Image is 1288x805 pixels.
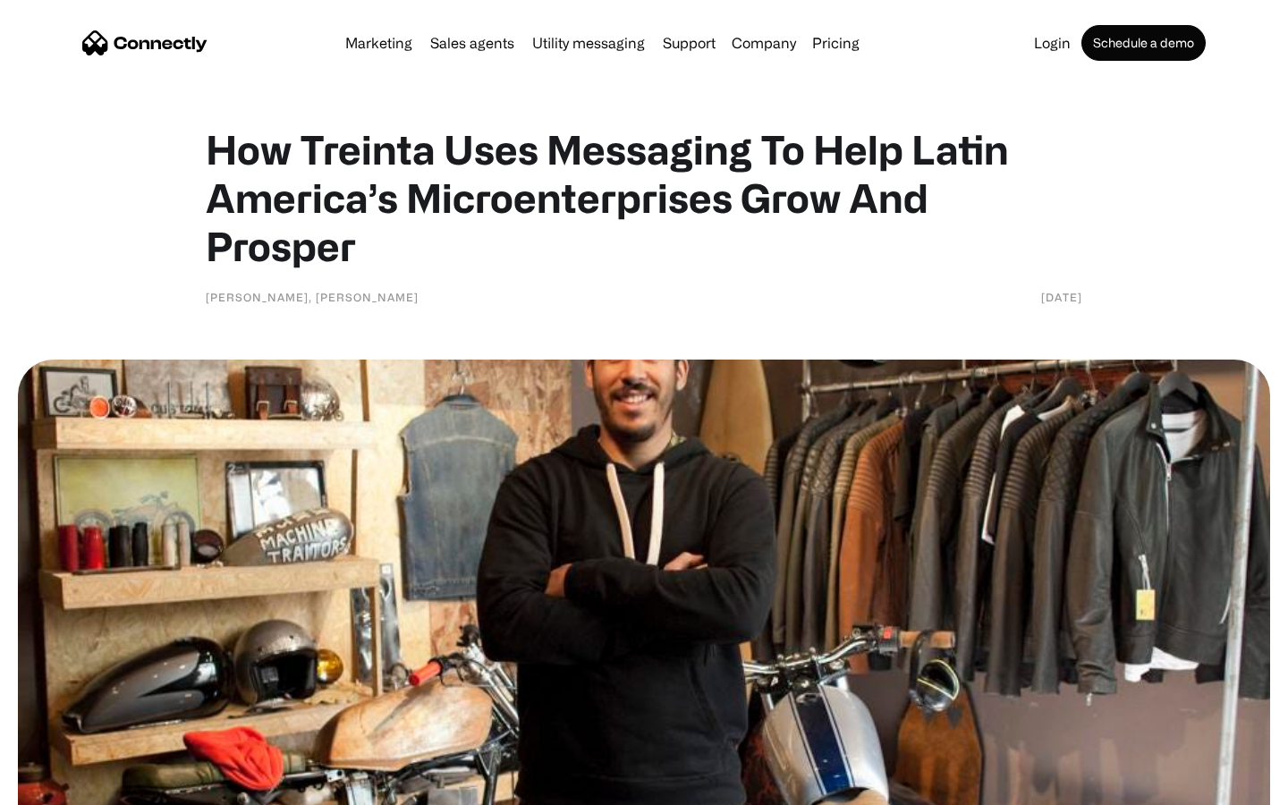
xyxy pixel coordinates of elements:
a: Sales agents [423,36,521,50]
a: Login [1027,36,1078,50]
a: Support [656,36,723,50]
div: [DATE] [1041,288,1082,306]
aside: Language selected: English [18,774,107,799]
a: Schedule a demo [1081,25,1206,61]
a: Marketing [338,36,419,50]
a: Utility messaging [525,36,652,50]
a: Pricing [805,36,867,50]
h1: How Treinta Uses Messaging To Help Latin America’s Microenterprises Grow And Prosper [206,125,1082,270]
ul: Language list [36,774,107,799]
div: Company [732,30,796,55]
div: [PERSON_NAME], [PERSON_NAME] [206,288,419,306]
